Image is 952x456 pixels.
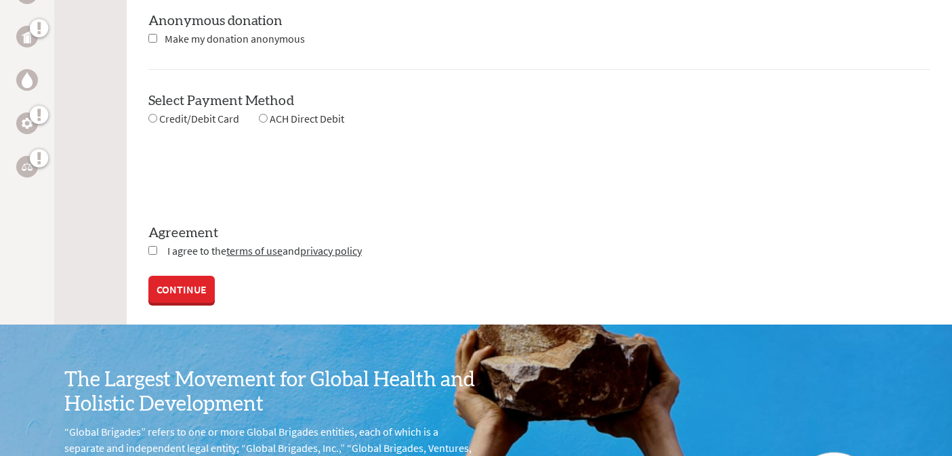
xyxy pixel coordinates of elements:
img: Legal Empowerment [22,163,33,171]
img: Engineering [22,118,33,129]
a: CONTINUE [148,276,215,303]
span: ACH Direct Debit [270,112,344,125]
a: Public Health [16,26,38,47]
a: privacy policy [300,244,362,257]
span: Make my donation anonymous [165,32,305,45]
label: Anonymous donation [148,14,283,28]
img: Public Health [22,30,33,43]
img: Water [22,72,33,87]
h3: The Largest Movement for Global Health and Holistic Development [64,368,476,417]
span: Credit/Debit Card [159,112,239,125]
a: Engineering [16,112,38,134]
a: terms of use [226,244,283,257]
a: Water [16,69,38,91]
span: I agree to the and [167,244,362,257]
label: Select Payment Method [148,94,294,108]
iframe: reCAPTCHA [148,144,354,196]
label: Agreement [148,224,930,243]
a: Legal Empowerment [16,156,38,178]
